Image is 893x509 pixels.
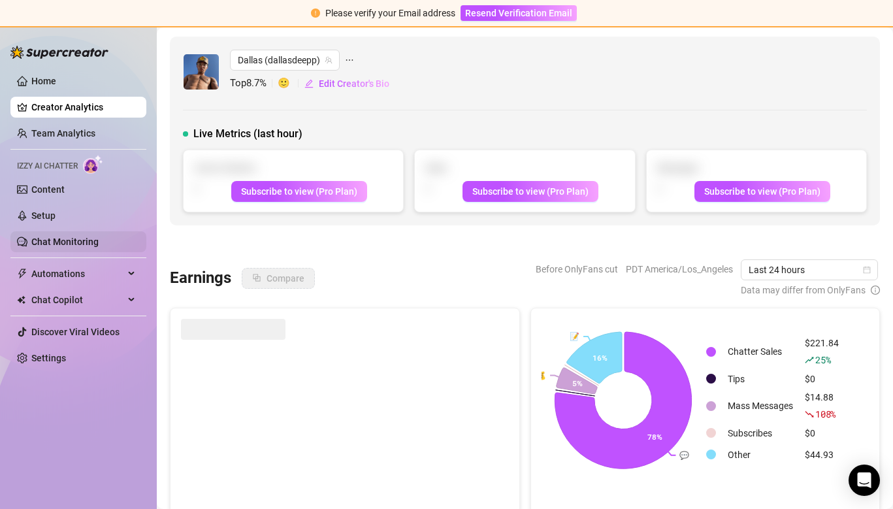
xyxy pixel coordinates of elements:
span: Data may differ from OnlyFans [741,283,866,297]
button: Compare [242,268,315,289]
a: Settings [31,353,66,363]
span: Subscribe to view (Pro Plan) [472,186,589,197]
text: 📝 [570,331,579,341]
span: Before OnlyFans cut [536,259,618,279]
span: team [325,56,333,64]
div: $0 [805,372,839,386]
td: Chatter Sales [723,336,798,367]
span: Dallas (dallasdeepp) [238,50,332,70]
text: 💬 [680,450,690,460]
span: rise [805,355,814,365]
img: logo-BBDzfeDw.svg [10,46,108,59]
a: Content [31,184,65,195]
span: Izzy AI Chatter [17,160,78,172]
text: 💰 [536,370,546,380]
a: Team Analytics [31,128,95,139]
td: Mass Messages [723,390,798,421]
span: 108 % [815,408,836,420]
span: calendar [863,266,871,274]
div: Open Intercom Messenger [849,465,880,496]
span: exclamation-circle [311,8,320,18]
span: Subscribe to view (Pro Plan) [241,186,357,197]
td: Other [723,444,798,465]
div: $44.93 [805,448,839,462]
span: 25 % [815,353,830,366]
span: Edit Creator's Bio [319,78,389,89]
div: $0 [805,426,839,440]
span: PDT America/Los_Angeles [626,259,733,279]
span: Subscribe to view (Pro Plan) [704,186,820,197]
button: Subscribe to view (Pro Plan) [463,181,598,202]
a: Creator Analytics [31,97,136,118]
span: Chat Copilot [31,289,124,310]
td: Tips [723,369,798,389]
span: edit [304,79,314,88]
div: Please verify your Email address [325,6,455,20]
span: Top 8.7 % [230,76,278,91]
span: Live Metrics (last hour) [193,126,302,142]
a: Discover Viral Videos [31,327,120,337]
img: Dallas [184,54,219,90]
button: Subscribe to view (Pro Plan) [694,181,830,202]
a: Setup [31,210,56,221]
span: Automations [31,263,124,284]
a: Home [31,76,56,86]
a: Chat Monitoring [31,237,99,247]
td: Subscribes [723,423,798,443]
span: ellipsis [345,50,354,71]
span: Last 24 hours [749,260,870,280]
div: $14.88 [805,390,839,421]
h3: Earnings [170,268,231,289]
button: Subscribe to view (Pro Plan) [231,181,367,202]
img: AI Chatter [83,155,103,174]
button: Edit Creator's Bio [304,73,390,94]
button: Resend Verification Email [461,5,577,21]
span: 🙂 [278,76,304,91]
span: info-circle [871,283,880,297]
span: Resend Verification Email [465,8,572,18]
div: $221.84 [805,336,839,367]
span: fall [805,410,814,419]
span: thunderbolt [17,269,27,279]
img: Chat Copilot [17,295,25,304]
